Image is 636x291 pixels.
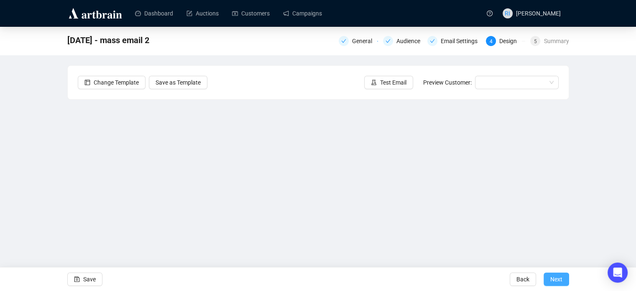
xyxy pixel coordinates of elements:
[487,10,493,16] span: question-circle
[339,36,378,46] div: General
[441,36,483,46] div: Email Settings
[67,273,102,286] button: Save
[232,3,270,24] a: Customers
[510,273,536,286] button: Back
[516,10,561,17] span: [PERSON_NAME]
[544,273,569,286] button: Next
[550,268,562,291] span: Next
[499,36,522,46] div: Design
[67,7,123,20] img: logo
[386,39,391,44] span: check
[84,80,90,85] span: layout
[74,276,80,282] span: save
[383,36,422,46] div: Audience
[94,78,139,87] span: Change Template
[396,36,425,46] div: Audience
[544,36,569,46] div: Summary
[149,76,207,89] button: Save as Template
[530,36,569,46] div: 5Summary
[505,9,510,18] span: RI
[380,78,406,87] span: Test Email
[156,78,201,87] span: Save as Template
[427,36,481,46] div: Email Settings
[341,39,346,44] span: check
[608,263,628,283] div: Open Intercom Messenger
[430,39,435,44] span: check
[364,76,413,89] button: Test Email
[490,39,493,44] span: 4
[423,79,472,86] span: Preview Customer:
[371,80,377,85] span: experiment
[516,268,529,291] span: Back
[135,3,173,24] a: Dashboard
[534,39,537,44] span: 5
[83,268,96,291] span: Save
[283,3,322,24] a: Campaigns
[67,33,149,47] span: September 2025 - mass email 2
[186,3,219,24] a: Auctions
[486,36,525,46] div: 4Design
[352,36,377,46] div: General
[78,76,146,89] button: Change Template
